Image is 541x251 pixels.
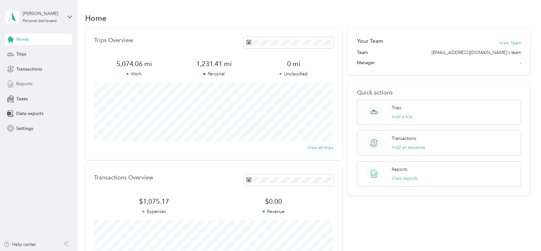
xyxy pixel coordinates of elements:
span: Data exports [16,110,43,117]
span: 0 mi [254,59,333,68]
div: Personal dashboard [23,19,57,23]
span: Manager [357,59,375,66]
h2: Your Team [357,37,383,45]
span: 1,231.41 mi [174,59,254,68]
span: [EMAIL_ADDRESS][DOMAIN_NAME]'s team [432,49,521,56]
p: Reports [392,166,407,173]
button: View Team [499,40,521,46]
p: Unclassified [254,71,333,77]
span: Team [357,49,368,56]
span: Transactions [16,66,42,72]
span: 5,074.06 mi [94,59,174,68]
p: Work [94,71,174,77]
button: Add an expense [392,144,425,151]
p: Quick actions [357,89,521,96]
button: Help center [4,241,36,248]
p: Transactions [392,135,416,142]
p: Revenue [214,208,333,215]
p: Trips Overview [94,37,133,44]
span: - [520,59,521,66]
span: $0.00 [214,197,333,206]
span: Home [16,36,29,43]
p: Personal [174,71,254,77]
span: Settings [16,125,33,132]
span: Trips [16,51,26,57]
button: View reports [392,175,418,182]
button: View all trips [307,144,333,151]
span: Reports [16,80,33,87]
p: Trips [392,104,401,111]
h1: Home [85,15,107,21]
span: $1,075.17 [94,197,214,206]
div: [PERSON_NAME] [23,10,63,17]
p: Transactions Overview [94,174,153,181]
p: Expenses [94,208,214,215]
span: Taxes [16,95,28,102]
button: Add a trip [392,113,412,120]
iframe: Everlance-gr Chat Button Frame [505,215,541,251]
